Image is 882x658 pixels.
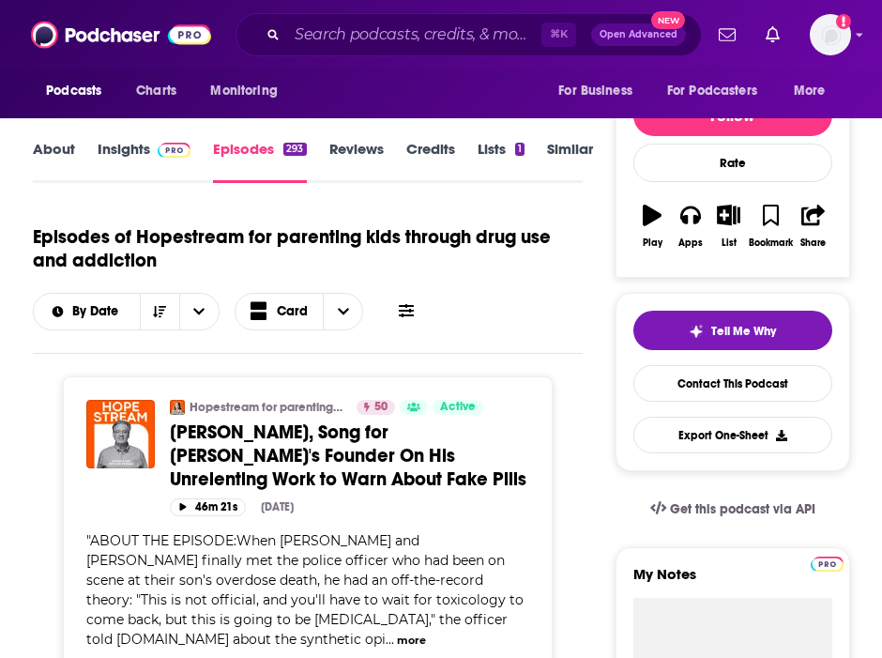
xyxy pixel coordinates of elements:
span: More [794,78,826,104]
button: open menu [34,305,140,318]
span: Monitoring [210,78,277,104]
button: tell me why sparkleTell Me Why [633,311,832,350]
button: List [709,192,748,260]
div: Bookmark [749,237,793,249]
button: Share [794,192,832,260]
span: Open Advanced [600,30,677,39]
span: By Date [72,305,125,318]
button: Apps [672,192,710,260]
button: Play [633,192,672,260]
div: 1 [515,143,525,156]
img: Podchaser - Follow, Share and Rate Podcasts [31,17,211,53]
a: Hopestream for parenting kids through drug use and addiction [190,400,344,415]
button: 46m 21s [170,498,246,516]
input: Search podcasts, credits, & more... [287,20,541,50]
button: Sort Direction [140,294,179,329]
button: more [397,633,426,649]
span: New [651,11,685,29]
button: Open AdvancedNew [591,23,686,46]
svg: Add a profile image [836,14,851,29]
button: Bookmark [748,192,794,260]
span: For Podcasters [667,78,757,104]
a: Episodes293 [213,140,306,183]
span: Get this podcast via API [670,501,815,517]
a: About [33,140,75,183]
a: Similar [547,140,593,183]
span: 50 [374,398,388,417]
span: ⌘ K [541,23,576,47]
div: List [722,237,737,249]
a: Get this podcast via API [635,486,830,532]
label: My Notes [633,565,832,598]
a: Show notifications dropdown [758,19,787,51]
h1: Episodes of Hopestream for parenting kids through drug use and addiction [33,225,583,272]
button: open menu [179,294,219,329]
div: [DATE] [261,500,294,513]
img: tell me why sparkle [689,324,704,339]
span: For Business [558,78,632,104]
span: Card [277,305,308,318]
span: Logged in as nell-elle [810,14,851,55]
a: Show notifications dropdown [711,19,743,51]
div: Search podcasts, credits, & more... [236,13,702,56]
span: Podcasts [46,78,101,104]
img: Podchaser Pro [811,557,844,572]
img: Podchaser Pro [158,143,190,158]
div: Rate [633,144,832,182]
button: Export One-Sheet [633,417,832,453]
button: open menu [197,73,301,109]
img: Hopestream for parenting kids through drug use and addiction [170,400,185,415]
span: ABOUT THE EPISODE:When [PERSON_NAME] and [PERSON_NAME] finally met the police officer who had bee... [86,532,524,648]
button: open menu [545,73,656,109]
h2: Choose List sort [33,293,220,330]
span: Active [440,398,476,417]
span: Tell Me Why [711,324,776,339]
a: InsightsPodchaser Pro [98,140,190,183]
span: Charts [136,78,176,104]
a: Pro website [811,554,844,572]
a: Credits [406,140,455,183]
span: [PERSON_NAME], Song for [PERSON_NAME]'s Founder On His Unrelenting Work to Warn About Fake Pills [170,421,526,491]
button: Choose View [235,293,364,330]
a: 50 [357,400,395,415]
div: Play [643,237,662,249]
img: User Profile [810,14,851,55]
div: 293 [283,143,306,156]
button: Show profile menu [810,14,851,55]
button: open menu [781,73,849,109]
a: Contact This Podcast [633,365,832,402]
a: Charts [124,73,188,109]
div: Apps [678,237,703,249]
img: Ed Ternan, Song for Charlie's Founder On His Unrelenting Work to Warn About Fake Pills [86,400,155,468]
a: Active [433,400,483,415]
button: open menu [33,73,126,109]
button: open menu [655,73,784,109]
a: Lists1 [478,140,525,183]
a: [PERSON_NAME], Song for [PERSON_NAME]'s Founder On His Unrelenting Work to Warn About Fake Pills [170,421,529,491]
div: Share [800,237,826,249]
a: Reviews [329,140,384,183]
span: ... [386,631,394,648]
span: " [86,532,524,648]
